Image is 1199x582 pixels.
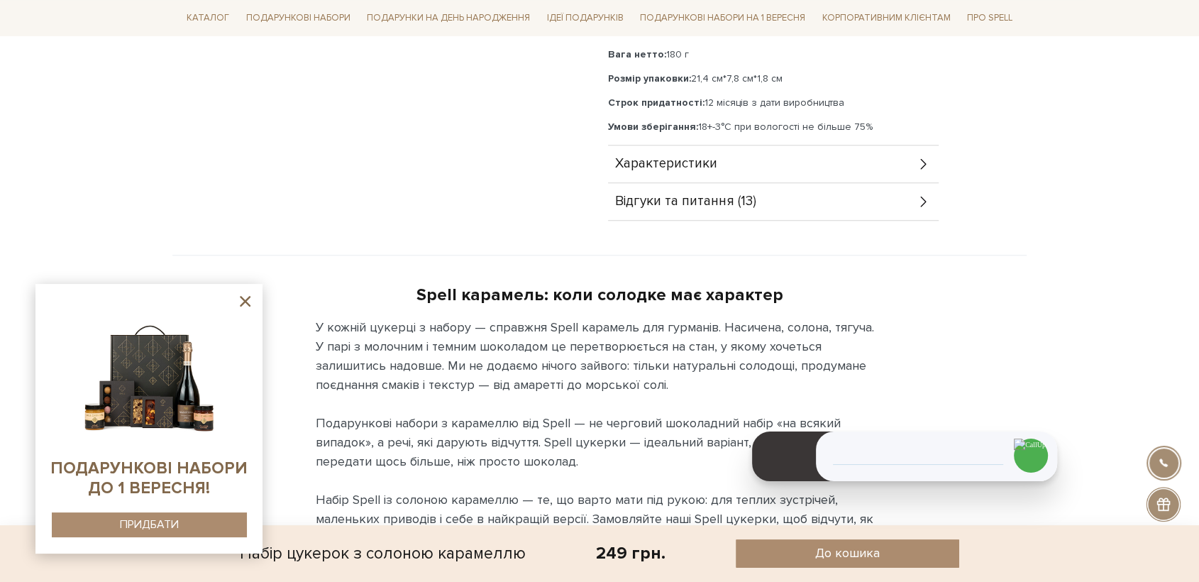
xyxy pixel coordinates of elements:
b: Розмір упаковки: [608,72,691,84]
div: У кожній цукерці з набору — справжня Spell карамель для гурманів. Насичена, солона, тягуча. У пар... [316,318,883,548]
div: Spell карамель: коли солодке має характер [316,273,883,306]
p: 12 місяців з дати виробництва [608,97,939,109]
span: До кошика [815,545,880,561]
p: 180 г [608,48,939,61]
a: Про Spell [961,7,1018,29]
b: Вага нетто: [608,48,666,60]
button: До кошика [736,539,959,568]
p: 21,4 см*7,8 см*1,8 см [608,72,939,85]
b: Строк придатності: [608,97,705,109]
div: Набір цукерок з солоною карамеллю [240,539,526,568]
b: Умови зберігання: [608,121,698,133]
a: Подарункові набори на 1 Вересня [634,6,811,30]
div: 249 грн. [596,542,665,564]
span: Відгуки та питання (13) [615,195,756,208]
a: Ідеї подарунків [541,7,629,29]
span: Характеристики [615,158,717,170]
a: Подарунки на День народження [361,7,536,29]
a: Подарункові набори [241,7,356,29]
a: Каталог [181,7,235,29]
p: 18+-3°С при вологості не більше 75% [608,121,939,133]
a: Корпоративним клієнтам [817,6,956,30]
